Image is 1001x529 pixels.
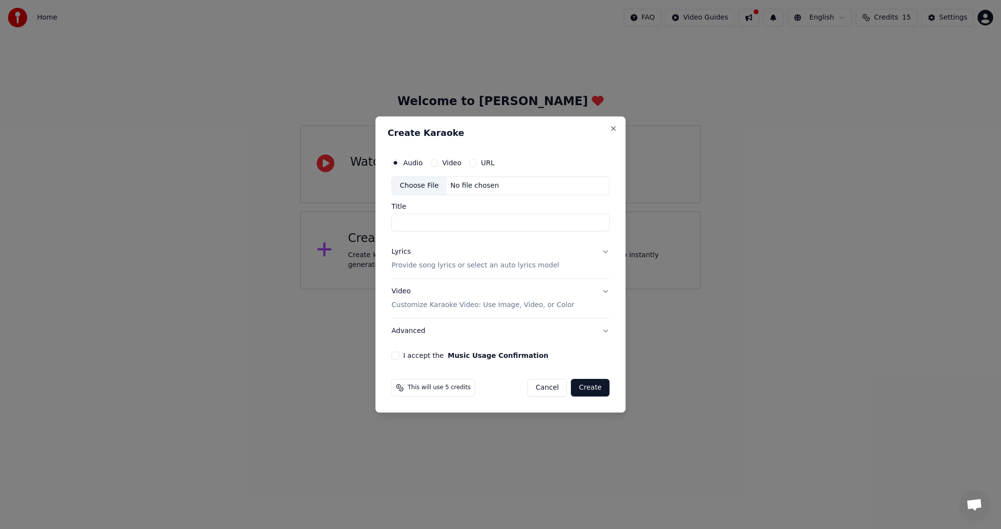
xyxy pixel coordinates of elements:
[392,287,574,310] div: Video
[403,352,548,359] label: I accept the
[388,129,613,137] h2: Create Karaoke
[571,379,609,397] button: Create
[392,279,609,318] button: VideoCustomize Karaoke Video: Use Image, Video, or Color
[392,261,559,270] p: Provide song lyrics or select an auto lyrics model
[408,384,471,392] span: This will use 5 credits
[448,352,548,359] button: I accept the
[403,159,423,166] label: Audio
[442,159,461,166] label: Video
[392,239,609,278] button: LyricsProvide song lyrics or select an auto lyrics model
[392,177,447,195] div: Choose File
[447,181,503,191] div: No file chosen
[527,379,567,397] button: Cancel
[481,159,495,166] label: URL
[392,203,609,210] label: Title
[392,318,609,344] button: Advanced
[392,300,574,310] p: Customize Karaoke Video: Use Image, Video, or Color
[392,247,411,257] div: Lyrics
